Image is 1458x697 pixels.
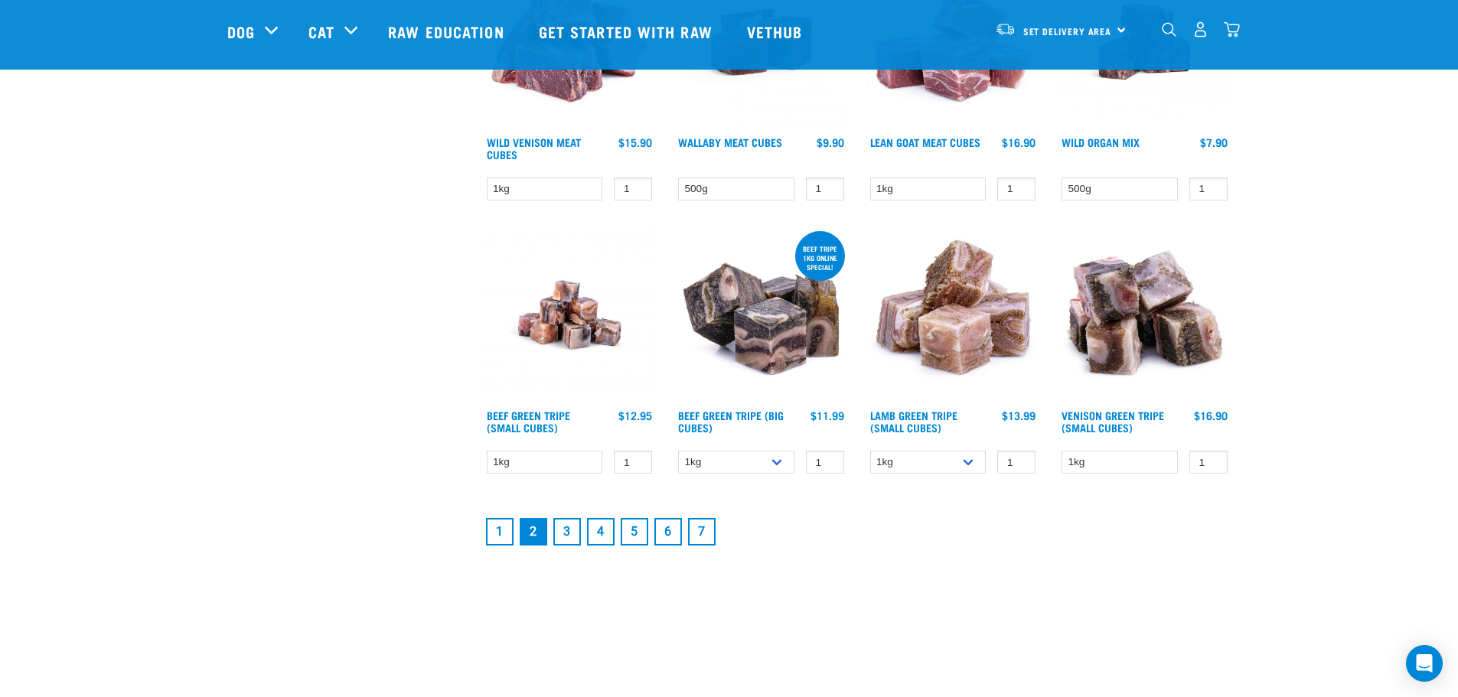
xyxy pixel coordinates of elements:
a: Goto page 1 [486,518,514,546]
input: 1 [614,178,652,201]
div: $9.90 [817,136,844,148]
div: $16.90 [1194,409,1228,422]
a: Wild Organ Mix [1062,139,1140,145]
input: 1 [1189,178,1228,201]
a: Cat [308,20,334,43]
div: $16.90 [1002,136,1036,148]
img: van-moving.png [995,22,1016,36]
a: Goto page 6 [654,518,682,546]
div: $12.95 [618,409,652,422]
img: 1079 Green Tripe Venison 01 [1058,228,1231,402]
input: 1 [806,178,844,201]
a: Get started with Raw [524,1,732,62]
a: Raw Education [373,1,523,62]
span: Set Delivery Area [1023,28,1112,34]
input: 1 [1189,451,1228,474]
img: home-icon-1@2x.png [1162,22,1176,37]
div: Beef tripe 1kg online special! [795,237,845,278]
a: Page 2 [520,518,547,546]
a: Beef Green Tripe (Small Cubes) [487,412,570,430]
a: Venison Green Tripe (Small Cubes) [1062,412,1164,430]
a: Lean Goat Meat Cubes [870,139,980,145]
img: user.png [1192,21,1208,37]
a: Wallaby Meat Cubes [678,139,782,145]
input: 1 [614,451,652,474]
a: Wild Venison Meat Cubes [487,139,581,157]
a: Dog [227,20,255,43]
div: $11.99 [811,409,844,422]
a: Lamb Green Tripe (Small Cubes) [870,412,957,430]
a: Goto page 5 [621,518,648,546]
div: Open Intercom Messenger [1406,645,1443,682]
nav: pagination [483,515,1231,549]
img: home-icon@2x.png [1224,21,1240,37]
a: Goto page 4 [587,518,615,546]
input: 1 [806,451,844,474]
a: Goto page 3 [553,518,581,546]
div: $15.90 [618,136,652,148]
div: $13.99 [1002,409,1036,422]
img: 1044 Green Tripe Beef [674,228,848,402]
div: $7.90 [1200,136,1228,148]
input: 1 [997,178,1036,201]
img: 1133 Green Tripe Lamb Small Cubes 01 [866,228,1040,402]
a: Beef Green Tripe (Big Cubes) [678,412,784,430]
a: Vethub [732,1,822,62]
a: Goto page 7 [688,518,716,546]
img: Beef Tripe Bites 1634 [483,228,657,402]
input: 1 [997,451,1036,474]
